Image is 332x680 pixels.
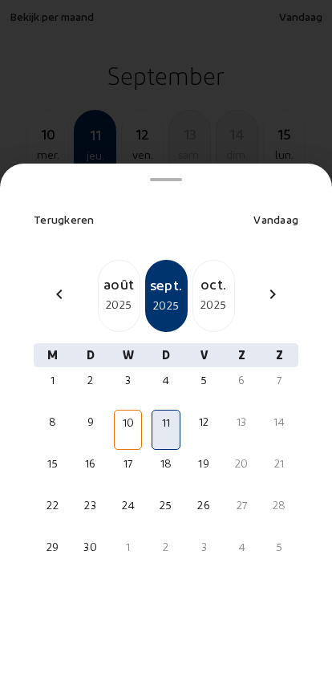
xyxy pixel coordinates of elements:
div: 5 [192,372,217,388]
div: 8 [40,414,65,430]
div: 14 [267,414,292,430]
div: 2 [153,539,178,555]
div: 26 [192,497,217,513]
div: 22 [40,497,65,513]
div: 19 [192,455,217,472]
div: 13 [229,414,254,430]
mat-icon: chevron_left [50,285,69,304]
div: 2025 [193,295,234,314]
div: 30 [78,539,103,555]
div: 6 [229,372,254,388]
div: Z [261,343,298,367]
div: 3 [192,539,217,555]
div: 2025 [99,295,140,314]
div: V [185,343,223,367]
div: 2025 [147,296,186,315]
div: 25 [153,497,178,513]
div: 1 [115,539,140,555]
span: Vandaag [253,212,298,226]
div: 18 [153,455,178,472]
div: sept. [147,273,186,296]
div: 27 [229,497,254,513]
div: M [34,343,71,367]
div: 5 [267,539,292,555]
div: 28 [267,497,292,513]
div: 29 [40,539,65,555]
div: 17 [115,455,140,472]
div: 11 [154,415,177,431]
div: 15 [40,455,65,472]
div: 2 [78,372,103,388]
div: 10 [116,415,140,431]
div: 24 [115,497,140,513]
div: oct. [193,273,234,295]
mat-icon: chevron_right [263,285,282,304]
div: D [147,343,184,367]
div: 9 [78,414,103,430]
div: D [71,343,109,367]
div: 4 [153,372,178,388]
div: 20 [229,455,254,472]
div: 21 [267,455,292,472]
div: 23 [78,497,103,513]
div: 3 [115,372,140,388]
div: 16 [78,455,103,472]
div: août [99,273,140,295]
div: Z [223,343,261,367]
div: 12 [192,414,217,430]
span: Terugkeren [34,212,95,226]
div: 4 [229,539,254,555]
div: 7 [267,372,292,388]
div: W [109,343,147,367]
div: 1 [40,372,65,388]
